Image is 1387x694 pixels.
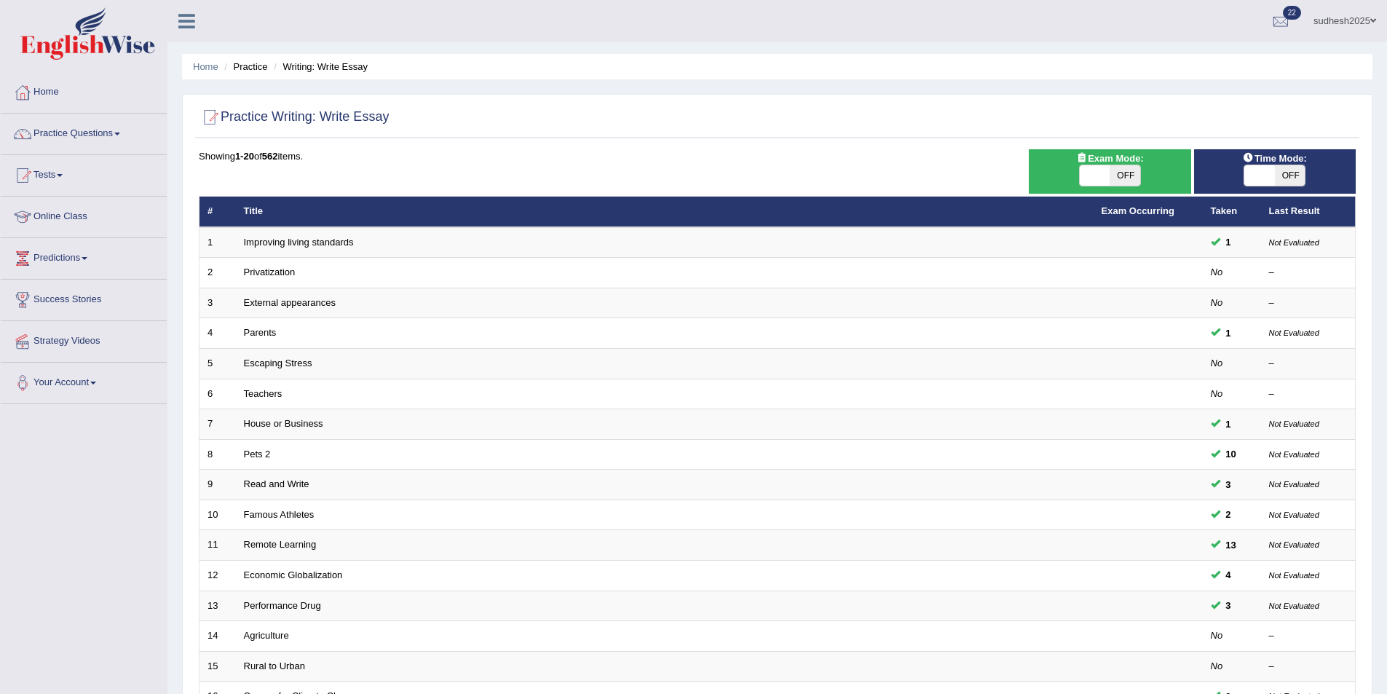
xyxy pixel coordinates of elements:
td: 11 [199,530,236,561]
small: Not Evaluated [1269,238,1319,247]
span: You can still take this question [1220,477,1237,492]
a: Parents [244,327,277,338]
a: Online Class [1,197,167,233]
div: Show exams occurring in exams [1029,149,1190,194]
small: Not Evaluated [1269,602,1319,610]
th: Title [236,197,1094,227]
a: Agriculture [244,630,289,641]
em: No [1211,630,1223,641]
span: You can still take this question [1220,446,1242,462]
td: 2 [199,258,236,288]
a: Teachers [244,388,282,399]
a: Escaping Stress [244,358,312,368]
a: Practice Questions [1,114,167,150]
a: Remote Learning [244,539,317,550]
small: Not Evaluated [1269,540,1319,549]
small: Not Evaluated [1269,510,1319,519]
span: You can still take this question [1220,507,1237,522]
a: Tests [1,155,167,192]
td: 10 [199,500,236,530]
a: Privatization [244,267,296,277]
span: OFF [1110,165,1140,186]
a: Your Account [1,363,167,399]
em: No [1211,661,1223,671]
td: 1 [199,227,236,258]
td: 15 [199,651,236,682]
li: Writing: Write Essay [270,60,368,74]
small: Not Evaluated [1269,328,1319,337]
span: Time Mode: [1237,151,1313,166]
div: – [1269,660,1348,674]
span: 22 [1283,6,1301,20]
td: 12 [199,560,236,591]
td: 5 [199,349,236,379]
em: No [1211,388,1223,399]
a: Home [1,72,167,109]
span: You can still take this question [1220,567,1237,583]
span: Exam Mode: [1070,151,1149,166]
td: 3 [199,288,236,318]
span: OFF [1275,165,1305,186]
th: # [199,197,236,227]
em: No [1211,297,1223,308]
td: 13 [199,591,236,621]
small: Not Evaluated [1269,480,1319,489]
a: Predictions [1,238,167,275]
td: 6 [199,379,236,409]
h2: Practice Writing: Write Essay [199,106,389,128]
td: 7 [199,409,236,440]
th: Taken [1203,197,1261,227]
a: Economic Globalization [244,569,343,580]
a: House or Business [244,418,323,429]
a: Famous Athletes [244,509,315,520]
a: Exam Occurring [1102,205,1174,216]
a: Performance Drug [244,600,321,611]
td: 14 [199,621,236,652]
a: Success Stories [1,280,167,316]
div: – [1269,357,1348,371]
th: Last Result [1261,197,1356,227]
a: Pets 2 [244,449,271,460]
div: – [1269,266,1348,280]
b: 1-20 [235,151,254,162]
a: Rural to Urban [244,661,306,671]
span: You can still take this question [1220,417,1237,432]
a: Read and Write [244,478,309,489]
div: – [1269,296,1348,310]
small: Not Evaluated [1269,450,1319,459]
span: You can still take this question [1220,537,1242,553]
small: Not Evaluated [1269,419,1319,428]
span: You can still take this question [1220,598,1237,613]
div: – [1269,629,1348,643]
span: You can still take this question [1220,234,1237,250]
small: Not Evaluated [1269,571,1319,580]
em: No [1211,358,1223,368]
b: 562 [262,151,278,162]
a: External appearances [244,297,336,308]
a: Home [193,61,218,72]
a: Improving living standards [244,237,354,248]
td: 9 [199,470,236,500]
em: No [1211,267,1223,277]
td: 8 [199,439,236,470]
div: – [1269,387,1348,401]
li: Practice [221,60,267,74]
td: 4 [199,318,236,349]
a: Strategy Videos [1,321,167,358]
div: Showing of items. [199,149,1356,163]
span: You can still take this question [1220,326,1237,341]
